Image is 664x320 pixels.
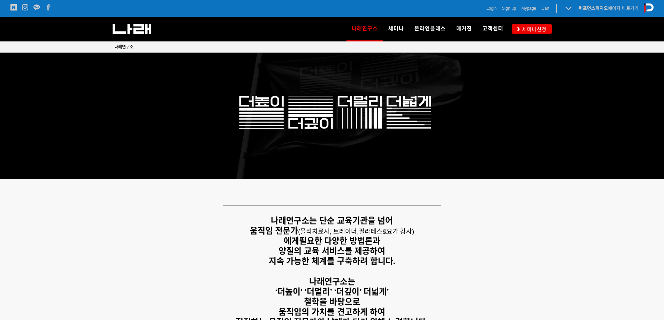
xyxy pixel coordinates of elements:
strong: 지속 가능한 체계를 구축하려 합니다. [269,256,395,266]
a: 나래연구소 [114,44,133,50]
strong: 에게 [284,236,299,245]
span: 나래연구소 [352,23,378,34]
strong: 양질의 교육 서비스를 제공하여 [278,246,385,256]
a: Sign up [502,5,516,12]
a: 온라인클래스 [409,17,451,41]
strong: 퍼포먼스피지오 [579,6,608,11]
span: 나래연구소 [114,45,133,49]
span: 세미나신청 [520,26,547,33]
a: 세미나 [383,17,409,41]
strong: 움직임의 가치를 견고하게 하여 [278,307,385,317]
span: 세미나 [388,25,404,32]
span: 필라테스&요가 강사) [359,228,414,235]
a: 매거진 [451,17,477,41]
span: 고객센터 [482,25,503,32]
strong: ‘더높이’ ‘더멀리’ ‘더깊이’ 더넓게’ [275,287,389,296]
strong: 철학을 바탕으로 [304,297,360,306]
span: 물리치료사, 트레이너, [300,228,359,235]
span: 온라인클래스 [414,25,446,32]
a: 나래연구소 [346,17,383,41]
a: 퍼포먼스피지오페이지 바로가기 [579,6,639,11]
strong: 필요한 다양한 방법론과 [299,236,380,245]
strong: 움직임 전문가 [250,226,298,235]
a: Mypage [521,5,536,12]
a: Cart [541,5,549,12]
span: ( [298,228,359,235]
a: 세미나신청 [512,24,552,34]
strong: 나래연구소는 단순 교육기관을 넘어 [271,216,393,225]
a: Login [487,5,497,12]
strong: 나래연구소는 [309,277,355,286]
a: 고객센터 [477,17,509,41]
span: 매거진 [456,25,472,32]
